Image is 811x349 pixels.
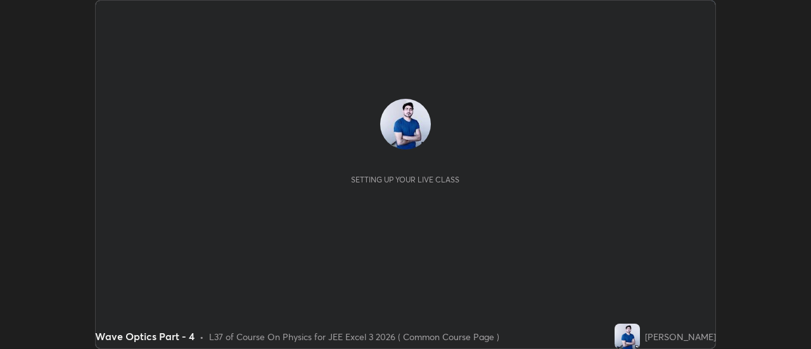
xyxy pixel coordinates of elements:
[351,175,459,184] div: Setting up your live class
[615,324,640,349] img: 3
[645,330,716,343] div: [PERSON_NAME]
[209,330,499,343] div: L37 of Course On Physics for JEE Excel 3 2026 ( Common Course Page )
[95,329,195,344] div: Wave Optics Part - 4
[380,99,431,149] img: 3
[200,330,204,343] div: •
